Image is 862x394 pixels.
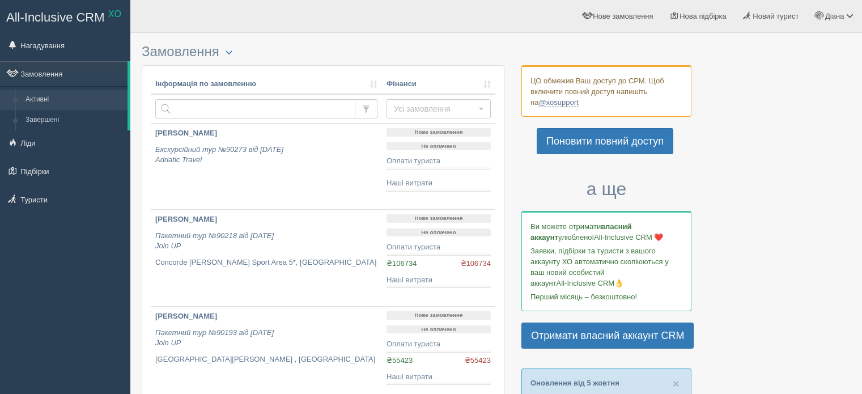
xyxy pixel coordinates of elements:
i: Пакетний тур №90218 від [DATE] Join UP [155,231,274,251]
p: [GEOGRAPHIC_DATA][PERSON_NAME] , [GEOGRAPHIC_DATA] [155,354,377,365]
i: Екскурсійний тур №90273 від [DATE] Adriatic Travel [155,145,283,164]
span: Діана [825,12,844,20]
a: Поновити повний доступ [537,128,673,154]
span: All-Inclusive CRM👌 [557,279,624,287]
b: [PERSON_NAME] [155,312,217,320]
p: Не оплачено [387,142,491,151]
span: All-Inclusive CRM ❤️ [594,233,663,242]
input: Пошук за номером замовлення, ПІБ або паспортом туриста [155,99,355,118]
span: All-Inclusive CRM [6,10,105,24]
div: Оплати туриста [387,242,491,253]
p: Ви можете отримати улюбленої [530,221,682,243]
span: × [673,377,680,390]
b: [PERSON_NAME] [155,215,217,223]
div: Наші витрати [387,275,491,286]
b: [PERSON_NAME] [155,129,217,137]
p: Нове замовлення [387,128,491,137]
span: ₴55423 [387,356,413,365]
p: Concorde [PERSON_NAME] Sport Area 5*, [GEOGRAPHIC_DATA] [155,257,377,268]
p: Перший місяць – безкоштовно! [530,291,682,302]
div: Оплати туриста [387,339,491,350]
span: ₴55423 [465,355,491,366]
div: Оплати туриста [387,156,491,167]
a: Активні [20,90,128,110]
p: Не оплачено [387,228,491,237]
a: @xosupport [538,98,578,107]
span: ₴106734 [387,259,417,268]
h3: Замовлення [142,44,504,60]
p: Нове замовлення [387,214,491,223]
div: Наші витрати [387,178,491,189]
a: All-Inclusive CRM XO [1,1,130,32]
a: Фінанси [387,79,491,90]
button: Усі замовлення [387,99,491,118]
a: Завершені [20,110,128,130]
span: Нове замовлення [593,12,653,20]
a: Інформація по замовленню [155,79,377,90]
p: Нове замовлення [387,311,491,320]
a: Отримати власний аккаунт CRM [521,323,694,349]
div: Наші витрати [387,372,491,383]
p: Заявки, підбірки та туристи з вашого аккаунту ХО автоматично скопіюються у ваш новий особистий ак... [530,245,682,289]
a: Оновлення від 5 жовтня [530,379,619,387]
span: ₴106734 [461,259,491,269]
span: Новий турист [753,12,799,20]
b: власний аккаунт [530,222,632,242]
h3: а ще [521,179,691,199]
button: Close [673,378,680,389]
div: ЦО обмежив Ваш доступ до СРМ. Щоб включити повний доступ напишіть на [521,65,691,117]
span: Нова підбірка [680,12,727,20]
a: [PERSON_NAME] Пакетний тур №90218 від [DATE]Join UP Concorde [PERSON_NAME] Sport Area 5*, [GEOGRA... [151,210,382,306]
p: Не оплачено [387,325,491,334]
i: Пакетний тур №90193 від [DATE] Join UP [155,328,274,348]
span: Усі замовлення [394,103,476,115]
a: [PERSON_NAME] Екскурсійний тур №90273 від [DATE]Adriatic Travel [151,124,382,209]
sup: XO [108,9,121,19]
